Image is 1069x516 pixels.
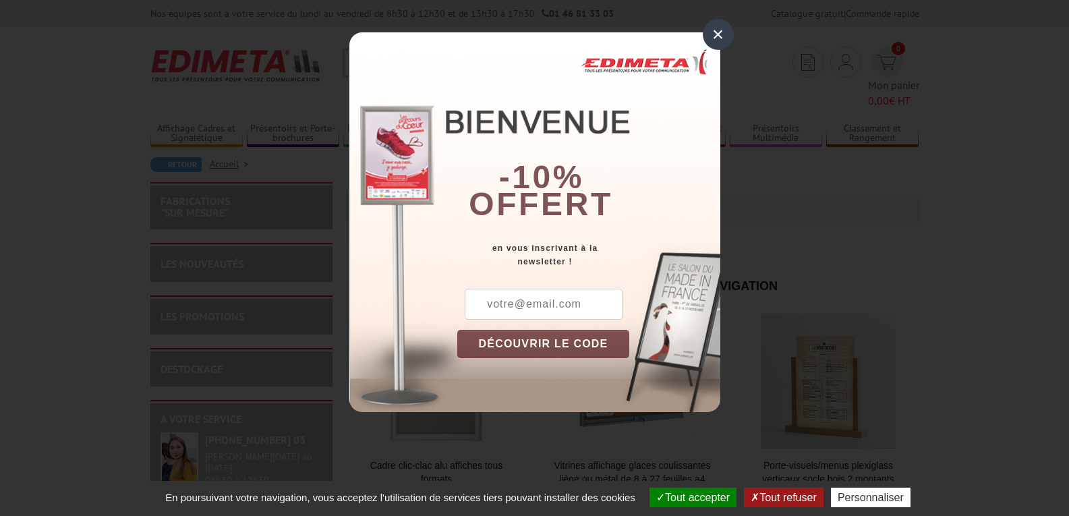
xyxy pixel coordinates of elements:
[744,488,823,507] button: Tout refuser
[465,289,623,320] input: votre@email.com
[469,186,613,222] font: offert
[649,488,736,507] button: Tout accepter
[457,330,630,358] button: DÉCOUVRIR LE CODE
[457,241,720,268] div: en vous inscrivant à la newsletter !
[703,19,734,50] div: ×
[499,159,584,195] b: -10%
[831,488,911,507] button: Personnaliser (fenêtre modale)
[158,492,642,503] span: En poursuivant votre navigation, vous acceptez l'utilisation de services tiers pouvant installer ...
